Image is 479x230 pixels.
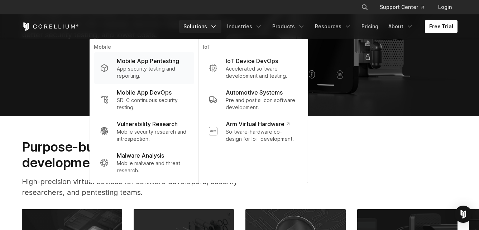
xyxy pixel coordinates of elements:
[226,65,297,80] p: Accelerated software development and testing.
[384,20,418,33] a: About
[203,43,303,52] p: IoT
[203,115,303,147] a: Arm Virtual Hardware Software-hardware co-design for IoT development.
[226,128,297,143] p: Software-hardware co-design for IoT development.
[432,1,458,14] a: Login
[353,1,458,14] div: Navigation Menu
[311,20,356,33] a: Resources
[22,176,266,198] p: High-precision virtual devices for software developers, security researchers, and pentesting teams.
[455,206,472,223] div: Open Intercom Messenger
[425,20,458,33] a: Free Trial
[179,20,221,33] a: Solutions
[22,22,79,31] a: Corellium Home
[117,128,188,143] p: Mobile security research and introspection.
[94,147,194,178] a: Malware Analysis Mobile malware and threat research.
[94,115,194,147] a: Vulnerability Research Mobile security research and introspection.
[223,20,267,33] a: Industries
[203,84,303,115] a: Automotive Systems Pre and post silicon software development.
[357,20,383,33] a: Pricing
[94,84,194,115] a: Mobile App DevOps SDLC continuous security testing.
[358,1,371,14] button: Search
[117,151,164,160] p: Malware Analysis
[203,52,303,84] a: IoT Device DevOps Accelerated software development and testing.
[226,97,297,111] p: Pre and post silicon software development.
[268,20,309,33] a: Products
[94,43,194,52] p: Mobile
[117,160,188,174] p: Mobile malware and threat research.
[117,88,172,97] p: Mobile App DevOps
[226,88,283,97] p: Automotive Systems
[117,57,179,65] p: Mobile App Pentesting
[117,65,188,80] p: App security testing and reporting.
[22,139,266,171] h2: Purpose-built solutions for research, development, and testing.
[117,97,188,111] p: SDLC continuous security testing.
[374,1,430,14] a: Support Center
[94,52,194,84] a: Mobile App Pentesting App security testing and reporting.
[226,120,289,128] p: Arm Virtual Hardware
[117,120,178,128] p: Vulnerability Research
[226,57,278,65] p: IoT Device DevOps
[179,20,458,33] div: Navigation Menu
